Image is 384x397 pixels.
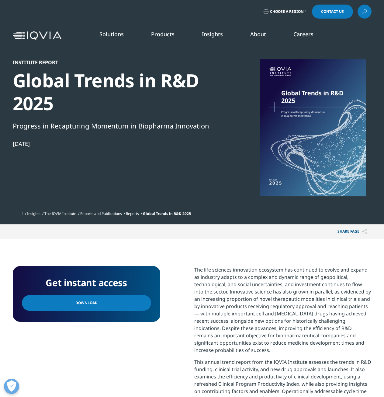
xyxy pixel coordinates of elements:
a: About [250,30,266,38]
a: Contact Us [312,5,353,19]
button: Share PAGEShare PAGE [333,224,372,239]
a: Solutions [99,30,124,38]
a: The IQVIA Institute [44,211,76,216]
a: Reports and Publications [80,211,122,216]
div: Progress in Recapturing Momentum in Biopharma Innovation [13,121,221,131]
span: Download [75,300,98,306]
a: Reports [126,211,139,216]
nav: Primary [64,21,372,50]
img: IQVIA Healthcare Information Technology and Pharma Clinical Research Company [13,31,61,40]
img: Share PAGE [362,229,367,234]
div: Global Trends in R&D 2025 [13,69,221,115]
span: Global Trends in R&D 2025 [143,211,191,216]
a: Products [151,30,175,38]
span: Contact Us [321,10,344,13]
h4: Get instant access [22,275,151,290]
span: Choose a Region [270,9,304,14]
p: Share PAGE [333,224,372,239]
div: [DATE] [13,140,221,147]
button: Präferenzen öffnen [4,379,19,394]
p: The life sciences innovation ecosystem has continued to evolve and expand as industry adapts to a... [194,266,372,358]
a: Download [22,295,151,311]
a: Careers [293,30,313,38]
a: Insights [27,211,40,216]
div: Institute Report [13,59,221,65]
a: Insights [202,30,223,38]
